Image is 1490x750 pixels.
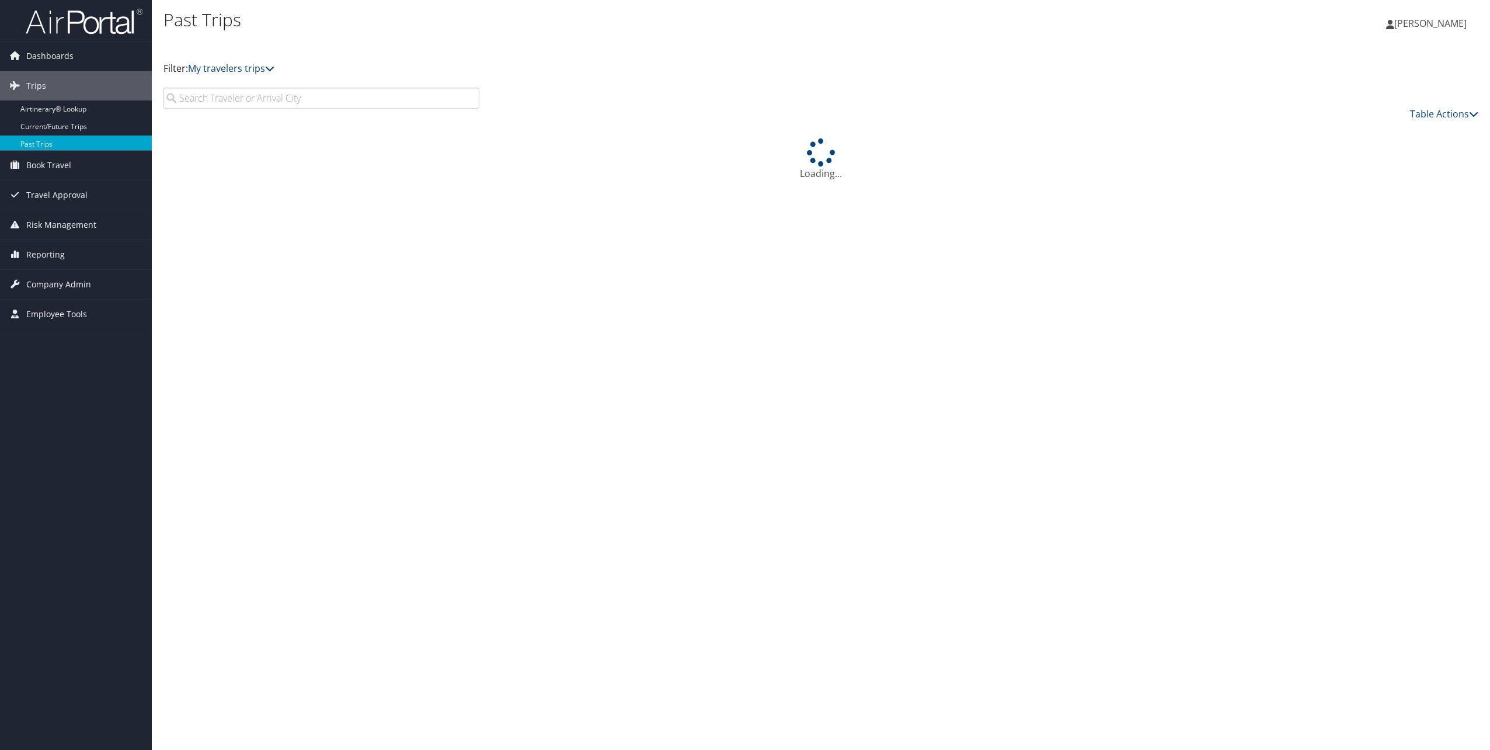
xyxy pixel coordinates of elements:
[163,8,1040,32] h1: Past Trips
[163,88,479,109] input: Search Traveler or Arrival City
[26,270,91,299] span: Company Admin
[26,180,88,210] span: Travel Approval
[26,71,46,100] span: Trips
[26,8,142,35] img: airportal-logo.png
[26,151,71,180] span: Book Travel
[163,61,1040,77] p: Filter:
[163,138,1478,180] div: Loading...
[26,210,96,239] span: Risk Management
[1410,107,1478,120] a: Table Actions
[1386,6,1478,41] a: [PERSON_NAME]
[26,300,87,329] span: Employee Tools
[188,62,274,75] a: My travelers trips
[26,240,65,269] span: Reporting
[26,41,74,71] span: Dashboards
[1394,17,1467,30] span: [PERSON_NAME]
